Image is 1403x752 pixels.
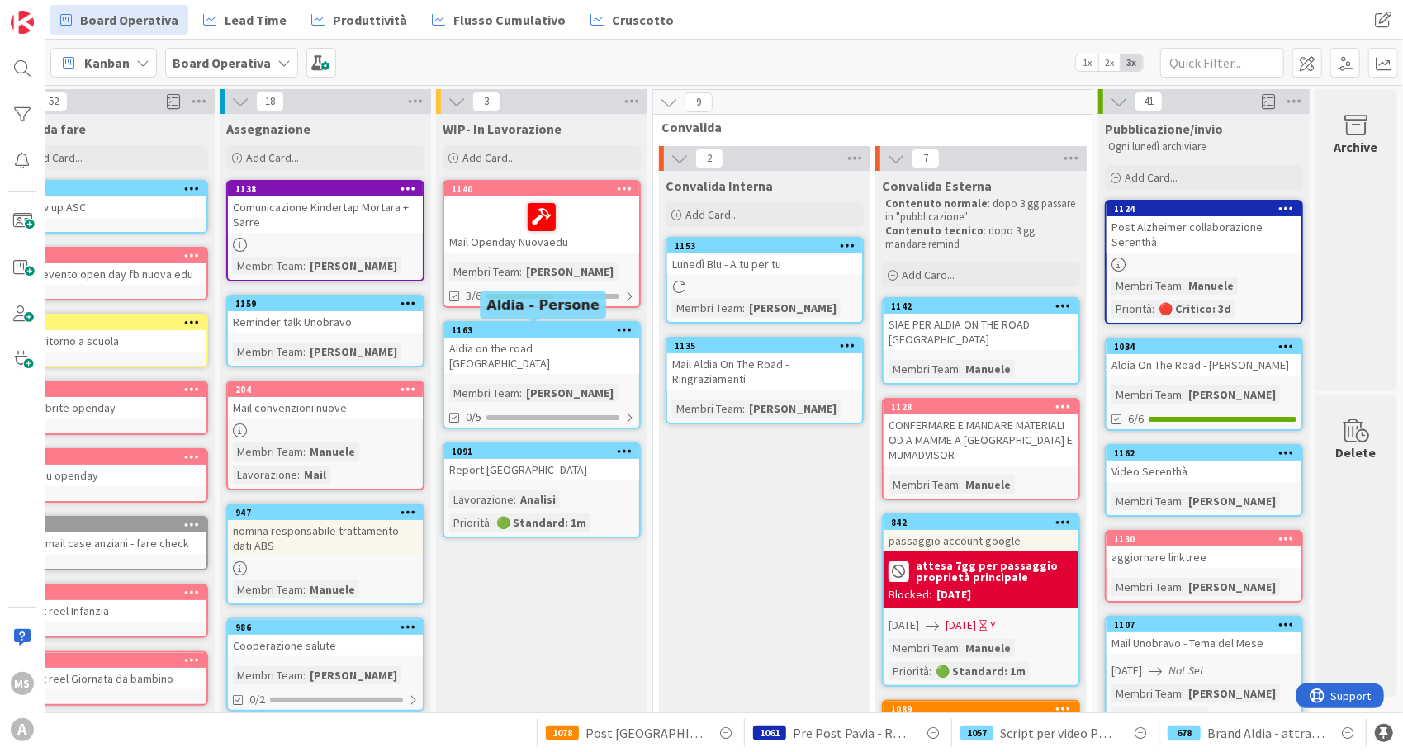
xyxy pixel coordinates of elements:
div: Aldia on the road [GEOGRAPHIC_DATA] [444,338,639,374]
div: Mail Aldia On The Road - Ringraziamenti [667,353,862,390]
div: 1078 [546,726,579,740]
span: Convalida Esterna [882,177,992,194]
div: 1150 [12,653,206,668]
span: [DATE] [1111,662,1142,679]
a: 1165post evento open day fb nuova edu [10,247,208,300]
div: 1164 [12,315,206,330]
div: 1142SIAE PER ALDIA ON THE ROAD [GEOGRAPHIC_DATA] [884,299,1078,350]
div: 1130 [1107,532,1301,546]
div: 1091 [444,444,639,459]
a: 1162Video SerenthàMembri Team:[PERSON_NAME] [1105,444,1303,517]
span: : [742,299,745,317]
span: Add Card... [685,207,738,222]
div: Manuele [1184,277,1238,295]
div: 947 [228,505,423,520]
div: 1107 [1114,619,1301,631]
div: Manuele [306,580,359,598]
p: Ogni lunedì archiviare [1108,140,1300,154]
div: passaggio account google [884,530,1078,551]
a: 1140Mail Openday NuovaeduMembri Team:[PERSON_NAME]3/6 [443,180,641,308]
div: 1138 [228,182,423,196]
span: 0/5 [466,409,481,426]
div: 1162 [1107,446,1301,461]
div: 1089 [884,702,1078,738]
div: Membri Team [1111,385,1182,404]
div: Priorità [449,513,490,532]
div: Blocked: [889,586,931,603]
div: 1057 [960,726,993,740]
div: Priorità [1111,300,1152,318]
div: 678 [1168,726,1201,740]
div: Mail Unobravo - Tema del Mese [1107,632,1301,654]
div: keikibu openday [12,465,206,486]
span: [DATE] [889,617,919,634]
span: Brand Aldia - attrattività [1207,723,1325,743]
div: Membri Team [233,257,303,275]
div: 1142 [891,300,1078,312]
div: [PERSON_NAME] [306,257,401,275]
div: 1061 [753,726,786,740]
div: Y [990,617,996,634]
div: 947 [235,507,423,518]
div: 842 [884,515,1078,530]
div: 1157keikibu openday [12,450,206,486]
div: [PERSON_NAME] [1184,492,1280,510]
span: : [1152,300,1154,318]
div: 1124 [1114,203,1301,215]
div: 1138Comunicazione Kindertap Mortara + Sarre [228,182,423,233]
span: Post [GEOGRAPHIC_DATA] - [DATE] [585,723,703,743]
span: : [303,343,306,361]
span: Produttività [333,10,407,30]
span: 18 [256,92,284,111]
div: 1159 [235,298,423,310]
div: 842 [891,517,1078,528]
span: Pubblicazione/invio [1105,121,1223,137]
a: 1151Script reel Infanzia [10,584,208,638]
span: : [519,262,522,281]
a: 1135Mail Aldia On The Road - RingraziamentiMembri Team:[PERSON_NAME] [666,337,864,424]
div: 1128 [891,401,1078,413]
span: 3 [472,92,500,111]
b: attesa 7gg per passaggio proprietà principale [916,560,1074,583]
div: 1165 [19,250,206,262]
span: Convalida [661,119,1072,135]
input: Quick Filter... [1160,48,1284,78]
span: Add Card... [246,150,299,165]
div: 1107 [1107,617,1301,632]
div: 1135 [667,338,862,353]
a: 1163Aldia on the road [GEOGRAPHIC_DATA]Membri Team:[PERSON_NAME]0/5 [443,321,641,429]
div: Reminder talk Unobravo [228,311,423,333]
a: 1150Script reel Giornata da bambino [10,651,208,706]
div: post ritorno a scuola [12,330,206,352]
div: 1151 [19,587,206,598]
a: 1166Follow up ASC [10,180,208,234]
div: Cooperazione salute [228,635,423,656]
div: 986Cooperazione salute [228,620,423,656]
span: : [1182,578,1184,596]
div: Manuele [961,475,1015,494]
div: Post Alzheimer collaborazione Serenthà [1107,216,1301,253]
div: Membri Team [1111,578,1182,596]
div: Mail [300,466,330,484]
div: Lavorazione [449,490,514,508]
span: [DATE] [946,617,976,634]
div: 1163Aldia on the road [GEOGRAPHIC_DATA] [444,323,639,374]
a: 1153Lunedì Blu - A tu per tuMembri Team:[PERSON_NAME] [666,237,864,324]
span: 9 [685,92,713,112]
span: Add Card... [462,150,515,165]
div: 1150Script reel Giornata da bambino [12,653,206,689]
div: Lavorazione [1111,707,1176,726]
strong: Contenuto tecnico [885,224,984,238]
div: 🟢 Standard: 1m [931,662,1030,680]
a: 1142SIAE PER ALDIA ON THE ROAD [GEOGRAPHIC_DATA]Membri Team:Manuele [882,297,1080,385]
div: [PERSON_NAME] [1184,684,1280,702]
div: 1159 [228,296,423,311]
div: 1089 [884,702,1078,717]
div: firme mail case anziani - fare check [12,532,206,554]
div: 1135Mail Aldia On The Road - Ringraziamenti [667,338,862,390]
p: : dopo 3 gg passare in "pubblicazione" [885,197,1077,225]
span: : [514,490,516,508]
div: [PERSON_NAME] [306,666,401,684]
div: 1166 [19,183,206,195]
div: [PERSON_NAME] [745,299,841,317]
